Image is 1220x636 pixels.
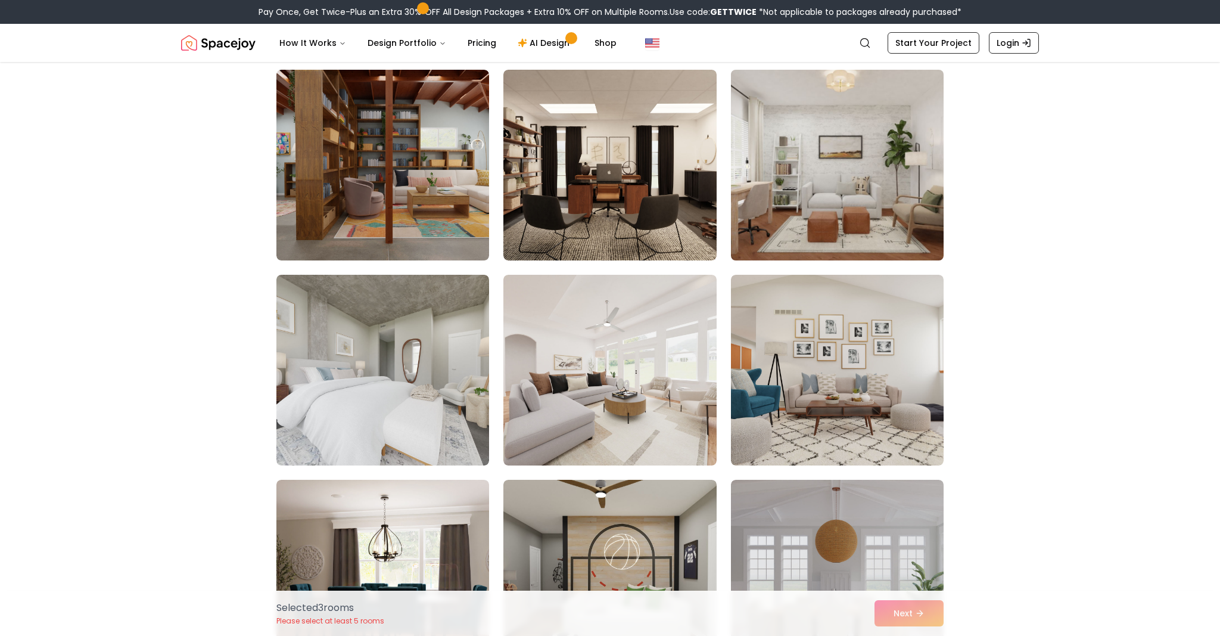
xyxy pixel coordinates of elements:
[503,275,716,466] img: Room room-74
[181,24,1039,62] nav: Global
[670,6,757,18] span: Use code:
[710,6,757,18] b: GETTWICE
[276,616,384,626] p: Please select at least 5 rooms
[276,70,489,260] img: Room room-70
[888,32,979,54] a: Start Your Project
[181,31,256,55] img: Spacejoy Logo
[757,6,961,18] span: *Not applicable to packages already purchased*
[458,31,506,55] a: Pricing
[276,601,384,615] p: Selected 3 room s
[585,31,626,55] a: Shop
[270,31,626,55] nav: Main
[726,65,949,265] img: Room room-72
[358,31,456,55] button: Design Portfolio
[276,275,489,466] img: Room room-73
[259,6,961,18] div: Pay Once, Get Twice-Plus an Extra 30% OFF All Design Packages + Extra 10% OFF on Multiple Rooms.
[989,32,1039,54] a: Login
[508,31,583,55] a: AI Design
[270,31,356,55] button: How It Works
[503,70,716,260] img: Room room-71
[645,36,659,50] img: United States
[181,31,256,55] a: Spacejoy
[731,275,944,466] img: Room room-75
